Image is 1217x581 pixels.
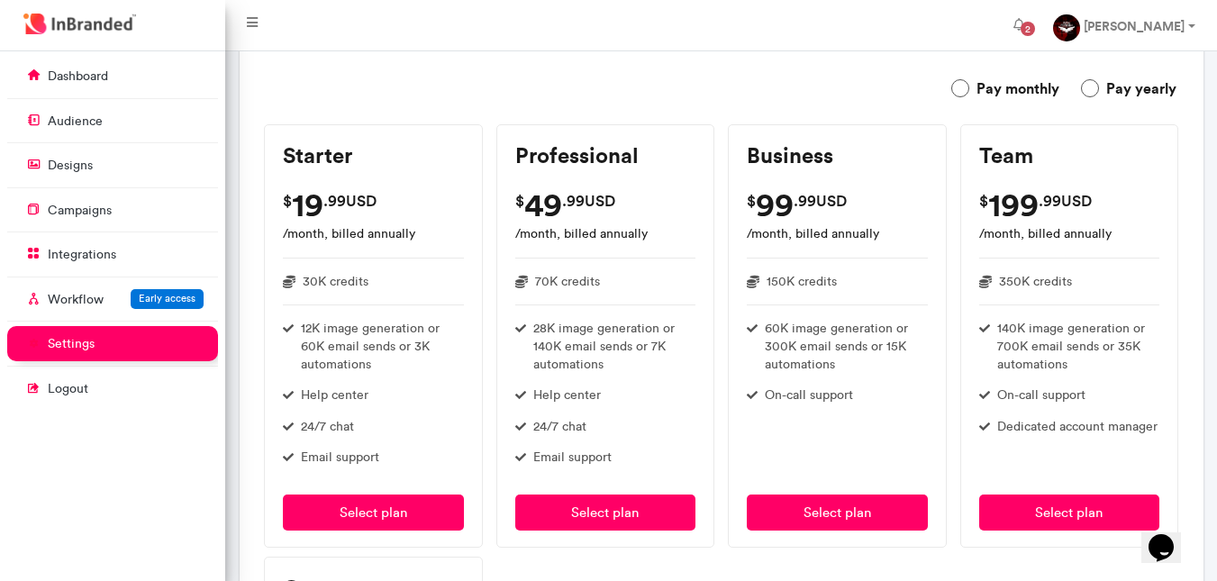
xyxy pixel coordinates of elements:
[515,495,696,531] button: Select plan
[303,273,368,291] span: 30K credits
[515,184,524,218] span: $
[533,418,586,436] span: 24/7 chat
[533,449,612,467] span: Email support
[979,184,988,218] span: $
[7,104,218,138] a: audience
[48,291,104,309] p: Workflow
[999,273,1072,291] span: 350K credits
[48,380,88,398] p: logout
[951,77,1059,99] label: Pay monthly
[301,320,464,373] span: 12K image generation or 60K email sends or 3K automations
[515,225,696,243] p: /month, billed annually
[283,184,292,218] span: $
[1084,18,1185,34] strong: [PERSON_NAME]
[1053,14,1080,41] img: profile dp
[48,157,93,175] p: designs
[7,59,218,93] a: dashboard
[48,68,108,86] p: dashboard
[48,246,116,264] p: integrations
[756,184,794,225] h3: 99
[48,335,95,353] p: settings
[562,184,615,218] span: .99USD
[7,237,218,271] a: integrations
[7,326,218,360] a: settings
[747,495,928,531] button: Select plan
[283,143,464,169] h4: Starter
[7,282,218,316] a: WorkflowEarly access
[1081,77,1176,99] label: Pay yearly
[794,184,847,218] span: .99USD
[999,7,1039,43] button: 2
[1039,7,1210,43] a: [PERSON_NAME]
[979,225,1160,243] p: /month, billed annually
[1141,509,1199,563] iframe: chat widget
[301,386,368,404] span: Help center
[323,184,377,218] span: .99USD
[139,292,195,304] span: Early access
[988,184,1039,225] h3: 199
[48,202,112,220] p: campaigns
[765,320,928,373] span: 60K image generation or 300K email sends or 15K automations
[283,225,464,243] p: /month, billed annually
[747,143,928,169] h4: Business
[292,184,323,225] h3: 19
[979,495,1160,531] button: Select plan
[301,449,379,467] span: Email support
[997,418,1158,436] span: Dedicated account manager
[19,9,141,39] img: InBranded Logo
[1021,22,1035,36] span: 2
[535,273,600,291] span: 70K credits
[301,418,354,436] span: 24/7 chat
[747,184,756,218] span: $
[997,386,1085,404] span: On-call support
[48,113,103,131] p: audience
[533,320,696,373] span: 28K image generation or 140K email sends or 7K automations
[767,273,837,291] span: 150K credits
[765,386,853,404] span: On-call support
[979,143,1160,169] h4: Team
[1039,184,1092,218] span: .99USD
[515,143,696,169] h4: Professional
[7,148,218,182] a: designs
[524,184,562,225] h3: 49
[747,225,928,243] p: /month, billed annually
[997,320,1160,373] span: 140K image generation or 700K email sends or 35K automations
[7,193,218,227] a: campaigns
[283,495,464,531] button: Select plan
[533,386,601,404] span: Help center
